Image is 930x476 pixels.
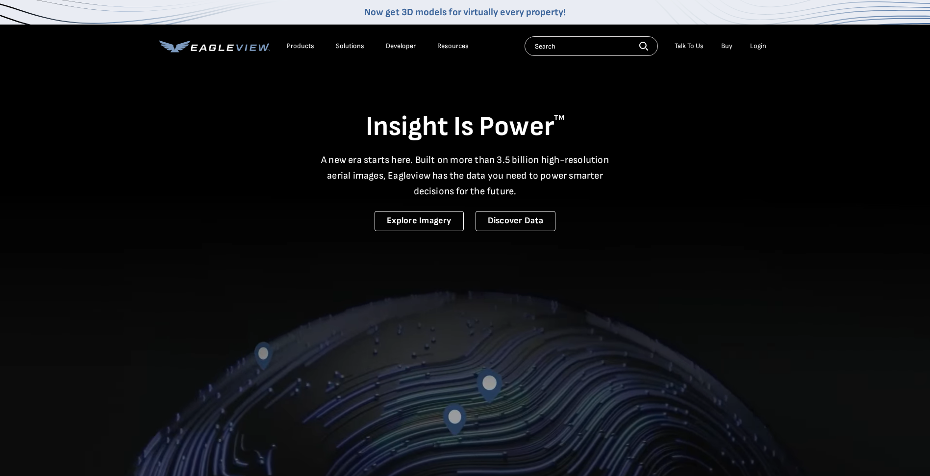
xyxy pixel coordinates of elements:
[525,36,658,56] input: Search
[315,152,615,199] p: A new era starts here. Built on more than 3.5 billion high-resolution aerial images, Eagleview ha...
[386,42,416,51] a: Developer
[675,42,704,51] div: Talk To Us
[554,113,565,123] sup: TM
[375,211,464,231] a: Explore Imagery
[750,42,766,51] div: Login
[476,211,555,231] a: Discover Data
[287,42,314,51] div: Products
[364,6,566,18] a: Now get 3D models for virtually every property!
[721,42,732,51] a: Buy
[437,42,469,51] div: Resources
[336,42,364,51] div: Solutions
[159,110,771,144] h1: Insight Is Power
